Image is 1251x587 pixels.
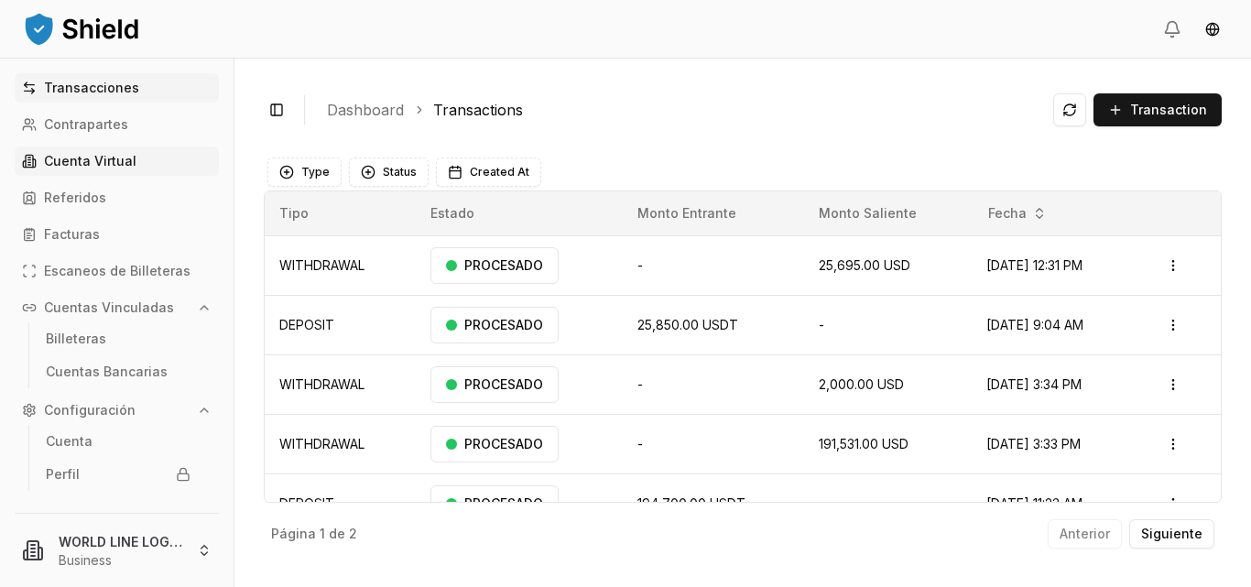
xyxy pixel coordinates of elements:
[430,247,559,284] div: PROCESADO
[986,257,1082,273] span: [DATE] 12:31 PM
[38,324,198,353] a: Billeteras
[15,220,219,249] a: Facturas
[981,199,1054,228] button: Fecha
[265,354,416,414] td: WITHDRAWAL
[430,485,559,522] div: PROCESADO
[819,495,824,511] span: -
[46,435,92,448] p: Cuenta
[637,317,738,332] span: 25,850.00 USDT
[59,551,182,570] p: Business
[7,521,226,580] button: WORLD LINE LOGISTICS LLCBusiness
[38,357,198,386] a: Cuentas Bancarias
[470,165,529,179] span: Created At
[44,404,136,417] p: Configuración
[349,527,357,540] p: 2
[46,468,80,481] p: Perfil
[267,158,342,187] button: Type
[265,191,416,235] th: Tipo
[44,82,139,94] p: Transacciones
[265,235,416,295] td: WITHDRAWAL
[986,436,1081,451] span: [DATE] 3:33 PM
[15,293,219,322] button: Cuentas Vinculadas
[320,527,325,540] p: 1
[15,256,219,286] a: Escaneos de Billeteras
[44,118,128,131] p: Contrapartes
[416,191,624,235] th: Estado
[637,257,643,273] span: -
[623,191,804,235] th: Monto Entrante
[430,426,559,462] div: PROCESADO
[637,436,643,451] span: -
[265,473,416,533] td: DEPOSIT
[59,532,182,551] p: WORLD LINE LOGISTICS LLC
[804,191,972,235] th: Monto Saliente
[15,183,219,212] a: Referidos
[819,317,824,332] span: -
[265,295,416,354] td: DEPOSIT
[436,158,541,187] button: Created At
[38,460,198,489] a: Perfil
[986,376,1082,392] span: [DATE] 3:34 PM
[637,376,643,392] span: -
[433,99,523,121] a: Transactions
[44,228,100,241] p: Facturas
[15,73,219,103] a: Transacciones
[15,147,219,176] a: Cuenta Virtual
[986,317,1083,332] span: [DATE] 9:04 AM
[22,10,141,47] img: ShieldPay Logo
[15,110,219,139] a: Contrapartes
[38,427,198,456] a: Cuenta
[46,332,106,345] p: Billeteras
[819,257,910,273] span: 25,695.00 USD
[637,495,745,511] span: 194,700.00 USDT
[265,414,416,473] td: WITHDRAWAL
[15,396,219,425] button: Configuración
[430,307,559,343] div: PROCESADO
[1129,519,1214,549] button: Siguiente
[819,436,908,451] span: 191,531.00 USD
[349,158,429,187] button: Status
[271,527,316,540] p: Página
[1141,527,1202,540] p: Siguiente
[44,191,106,204] p: Referidos
[44,265,190,277] p: Escaneos de Billeteras
[44,301,174,314] p: Cuentas Vinculadas
[1130,101,1207,119] span: Transaction
[327,99,404,121] a: Dashboard
[430,366,559,403] div: PROCESADO
[44,155,136,168] p: Cuenta Virtual
[327,99,1039,121] nav: breadcrumb
[1093,93,1222,126] button: Transaction
[986,495,1082,511] span: [DATE] 11:23 AM
[46,365,168,378] p: Cuentas Bancarias
[329,527,345,540] p: de
[819,376,904,392] span: 2,000.00 USD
